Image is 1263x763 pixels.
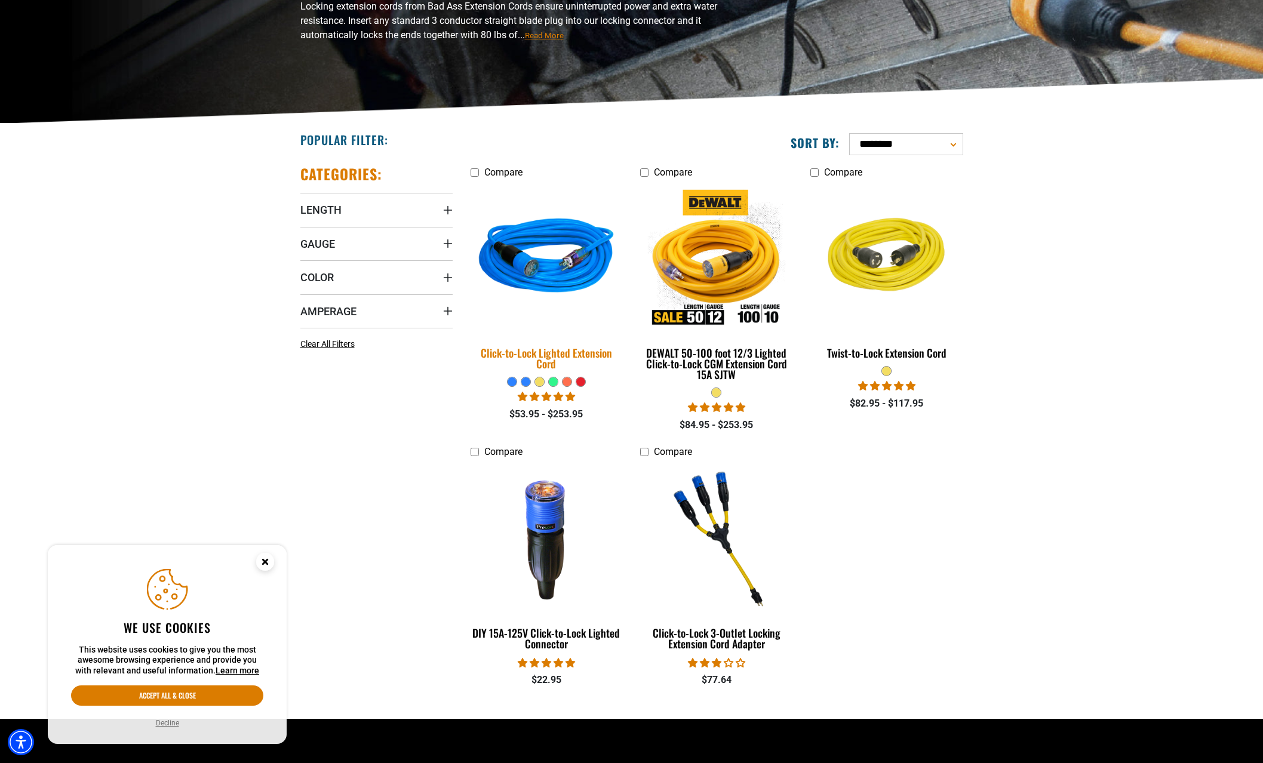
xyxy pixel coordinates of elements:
a: Click-to-Lock 3-Outlet Locking Extension Cord Adapter Click-to-Lock 3-Outlet Locking Extension Co... [640,464,792,656]
img: Click-to-Lock 3-Outlet Locking Extension Cord Adapter [641,469,792,607]
span: Length [300,203,342,217]
span: 3.00 stars [688,657,745,669]
div: DIY 15A-125V Click-to-Lock Lighted Connector [471,627,623,649]
label: Sort by: [791,135,840,150]
summary: Amperage [300,294,453,328]
span: Compare [654,167,692,178]
a: Clear All Filters [300,338,359,350]
span: Compare [484,167,523,178]
span: Compare [654,446,692,457]
img: DIY 15A-125V Click-to-Lock Lighted Connector [471,469,622,607]
div: Click-to-Lock 3-Outlet Locking Extension Cord Adapter [640,627,792,649]
h2: We use cookies [71,620,263,635]
img: blue [463,182,630,335]
span: Locking extension cords from Bad Ass Extension Cords ensure uninterrupted power and extra water r... [300,1,717,41]
div: Click-to-Lock Lighted Extension Cord [471,347,623,369]
p: This website uses cookies to give you the most awesome browsing experience and provide you with r... [71,645,263,676]
span: Color [300,270,334,284]
div: $22.95 [471,673,623,687]
div: $53.95 - $253.95 [471,407,623,422]
span: 4.87 stars [518,391,575,402]
a: blue Click-to-Lock Lighted Extension Cord [471,184,623,376]
div: $77.64 [640,673,792,687]
button: Decline [152,717,183,729]
aside: Cookie Consent [48,545,287,744]
span: 5.00 stars [858,380,915,392]
summary: Length [300,193,453,226]
summary: Gauge [300,227,453,260]
span: Amperage [300,304,357,318]
span: 4.84 stars [688,402,745,413]
span: Gauge [300,237,335,251]
a: yellow Twist-to-Lock Extension Cord [810,184,963,365]
img: DEWALT 50-100 foot 12/3 Lighted Click-to-Lock CGM Extension Cord 15A SJTW [641,190,792,327]
a: This website uses cookies to give you the most awesome browsing experience and provide you with r... [216,666,259,675]
span: Compare [824,167,862,178]
div: Twist-to-Lock Extension Cord [810,347,963,358]
div: Accessibility Menu [8,729,34,755]
a: DIY 15A-125V Click-to-Lock Lighted Connector DIY 15A-125V Click-to-Lock Lighted Connector [471,464,623,656]
img: yellow [812,190,962,327]
h2: Categories: [300,165,383,183]
div: $82.95 - $117.95 [810,396,963,411]
button: Accept all & close [71,685,263,706]
span: Compare [484,446,523,457]
div: DEWALT 50-100 foot 12/3 Lighted Click-to-Lock CGM Extension Cord 15A SJTW [640,347,792,380]
div: $84.95 - $253.95 [640,418,792,432]
span: 4.84 stars [518,657,575,669]
span: Clear All Filters [300,339,355,349]
span: Read More [525,31,564,40]
a: DEWALT 50-100 foot 12/3 Lighted Click-to-Lock CGM Extension Cord 15A SJTW DEWALT 50-100 foot 12/3... [640,184,792,387]
h2: Popular Filter: [300,132,388,147]
summary: Color [300,260,453,294]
